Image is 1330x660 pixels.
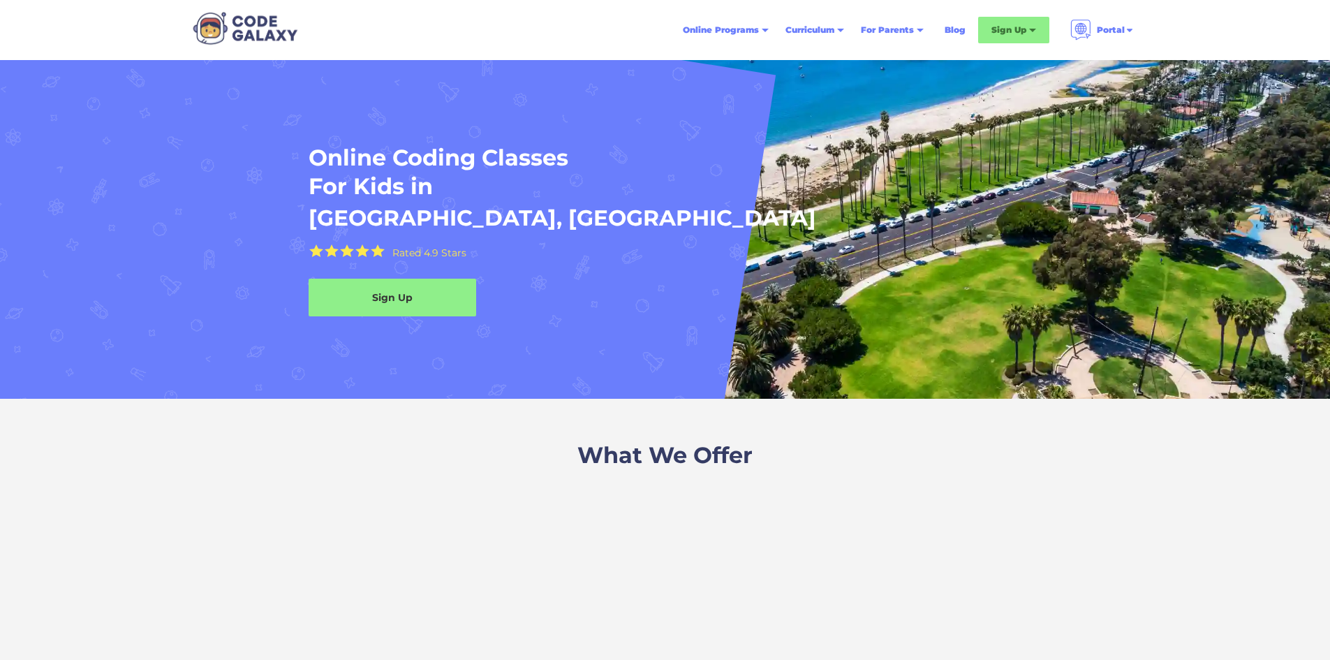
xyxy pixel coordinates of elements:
[861,23,914,37] div: For Parents
[309,244,323,258] img: Yellow Star - the Code Galaxy
[309,291,476,305] div: Sign Up
[1097,23,1125,37] div: Portal
[936,17,974,43] a: Blog
[309,143,912,201] h1: Online Coding Classes For Kids in
[371,244,385,258] img: Yellow Star - the Code Galaxy
[355,244,369,258] img: Yellow Star - the Code Galaxy
[683,23,759,37] div: Online Programs
[991,23,1026,37] div: Sign Up
[309,204,816,233] h1: [GEOGRAPHIC_DATA], [GEOGRAPHIC_DATA]
[340,244,354,258] img: Yellow Star - the Code Galaxy
[325,244,339,258] img: Yellow Star - the Code Galaxy
[392,248,466,258] div: Rated 4.9 Stars
[309,279,476,316] a: Sign Up
[785,23,834,37] div: Curriculum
